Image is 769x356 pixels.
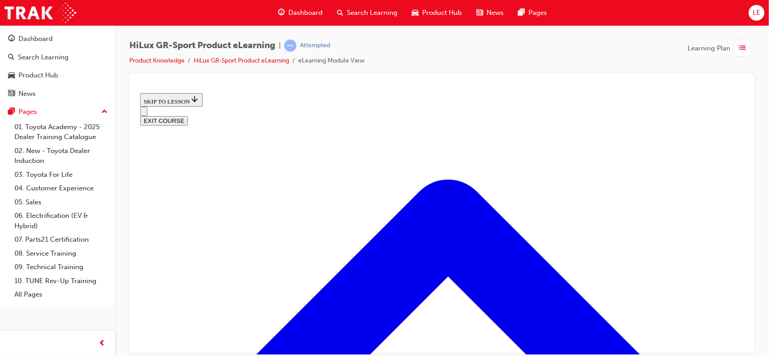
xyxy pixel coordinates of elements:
button: Pages [4,104,111,120]
div: Pages [18,107,37,117]
div: News [18,89,36,99]
a: 06. Electrification (EV & Hybrid) [11,209,111,233]
a: car-iconProduct Hub [405,4,469,22]
span: search-icon [8,54,14,62]
div: Attempted [300,41,330,50]
button: Learning Plan [687,40,755,57]
span: Learning Plan [687,43,730,54]
span: list-icon [739,43,746,54]
a: Product Knowledge [129,57,185,64]
button: Open navigation menu [4,17,11,27]
button: LE [749,5,764,21]
span: car-icon [8,72,15,80]
a: Dashboard [4,31,111,47]
span: learningRecordVerb_ATTEMPT-icon [284,40,296,52]
span: News [487,8,504,18]
span: Search Learning [347,8,397,18]
span: Pages [528,8,547,18]
a: All Pages [11,288,111,302]
li: eLearning Module View [298,56,364,66]
div: Dashboard [18,34,53,44]
span: news-icon [8,90,15,98]
a: 08. Service Training [11,247,111,261]
span: Dashboard [288,8,323,18]
button: SKIP TO LESSON [4,4,66,17]
a: 04. Customer Experience [11,181,111,195]
a: news-iconNews [469,4,511,22]
button: EXIT COURSE [4,27,51,36]
span: | [279,41,281,51]
a: search-iconSearch Learning [330,4,405,22]
img: Trak [5,3,76,23]
div: Search Learning [18,52,68,63]
a: 05. Sales [11,195,111,209]
span: Product Hub [422,8,462,18]
a: pages-iconPages [511,4,554,22]
a: News [4,86,111,102]
a: 02. New - Toyota Dealer Induction [11,144,111,168]
a: 09. Technical Training [11,260,111,274]
a: 03. Toyota For Life [11,168,111,182]
span: HiLux GR-Sport Product eLearning [129,41,275,51]
span: LE [753,8,760,18]
span: SKIP TO LESSON [7,9,63,15]
a: 01. Toyota Academy - 2025 Dealer Training Catalogue [11,120,111,144]
a: Search Learning [4,49,111,66]
a: 07. Parts21 Certification [11,233,111,247]
span: guage-icon [8,35,15,43]
nav: Navigation menu [4,17,607,36]
span: pages-icon [8,108,15,116]
a: HiLux GR-Sport Product eLearning [194,57,289,64]
span: pages-icon [518,7,525,18]
a: 10. TUNE Rev-Up Training [11,274,111,288]
div: Product Hub [18,70,58,81]
button: DashboardSearch LearningProduct HubNews [4,29,111,104]
span: prev-icon [99,338,106,349]
a: guage-iconDashboard [271,4,330,22]
span: news-icon [476,7,483,18]
span: search-icon [337,7,343,18]
a: Product Hub [4,67,111,84]
span: guage-icon [278,7,285,18]
span: car-icon [412,7,419,18]
span: up-icon [101,106,108,118]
